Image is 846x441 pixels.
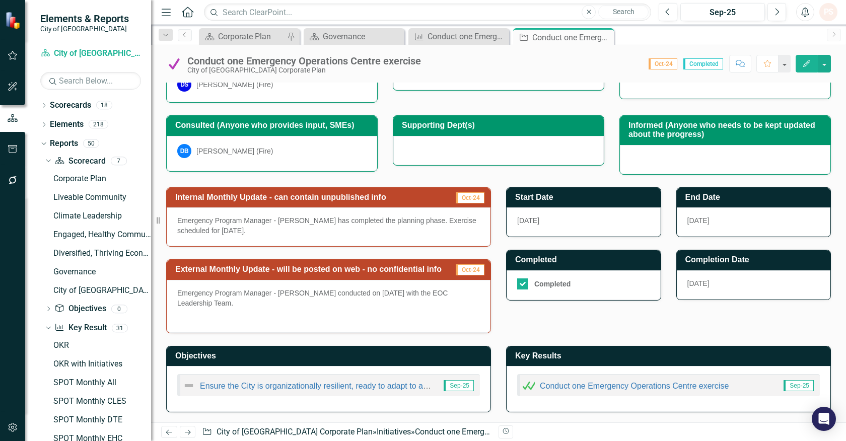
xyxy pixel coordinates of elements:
[54,303,106,315] a: Objectives
[217,427,373,436] a: City of [GEOGRAPHIC_DATA] Corporate Plan
[200,382,505,390] a: Ensure the City is organizationally resilient, ready to adapt to a changing environment
[687,216,710,225] span: [DATE]
[53,174,151,183] div: Corporate Plan
[177,78,191,92] div: DS
[411,30,507,43] a: Conduct one Emergency Operations Centre exercise
[685,193,826,202] h3: End Date
[54,322,106,334] a: Key Result
[183,380,195,392] img: Not Defined
[819,3,837,21] button: PS
[649,58,677,69] span: Oct-24
[377,427,411,436] a: Initiatives
[51,170,151,186] a: Corporate Plan
[50,138,78,150] a: Reports
[53,341,151,350] div: OKR
[50,119,84,130] a: Elements
[456,264,484,275] span: Oct-24
[177,144,191,158] div: DB
[50,100,91,111] a: Scorecards
[517,216,539,225] span: [DATE]
[515,351,825,360] h3: Key Results
[812,407,836,431] div: Open Intercom Messenger
[415,427,597,436] div: Conduct one Emergency Operations Centre exercise
[613,8,634,16] span: Search
[5,11,23,29] img: ClearPoint Strategy
[456,192,484,203] span: Oct-24
[51,263,151,279] a: Governance
[515,193,656,202] h3: Start Date
[428,30,507,43] div: Conduct one Emergency Operations Centre exercise
[687,279,710,287] span: [DATE]
[51,337,151,353] a: OKR
[523,380,535,392] img: Met
[187,55,421,66] div: Conduct one Emergency Operations Centre exercise
[166,56,182,72] img: Complete
[53,249,151,258] div: Diversified, Thriving Economy
[53,359,151,369] div: OKR with Initiatives
[51,375,151,391] a: SPOT Monthly All
[680,3,765,21] button: Sep-25
[96,101,112,110] div: 18
[111,305,127,313] div: 0
[598,5,649,19] button: Search
[175,121,372,130] h3: Consulted (Anyone who provides input, SMEs)
[784,380,814,391] span: Sep-25
[83,139,99,148] div: 50
[202,426,491,438] div: » »
[683,58,723,69] span: Completed
[51,207,151,224] a: Climate Leadership
[684,7,761,19] div: Sep-25
[53,397,151,406] div: SPOT Monthly CLES
[175,351,485,360] h3: Objectives
[89,120,108,129] div: 218
[53,378,151,387] div: SPOT Monthly All
[402,121,599,130] h3: Supporting Dept(s)
[177,215,480,236] p: Emergency Program Manager - [PERSON_NAME] has completed the planning phase. Exercise scheduled fo...
[175,193,447,202] h3: Internal Monthly Update - can contain unpublished info
[53,286,151,295] div: City of [GEOGRAPHIC_DATA]
[51,412,151,428] a: SPOT Monthly DTE
[53,267,151,276] div: Governance
[306,30,402,43] a: Governance
[515,255,656,264] h3: Completed
[112,324,128,332] div: 31
[40,13,129,25] span: Elements & Reports
[40,48,141,59] a: City of [GEOGRAPHIC_DATA] Corporate Plan
[196,80,273,90] div: [PERSON_NAME] (Fire)
[51,393,151,409] a: SPOT Monthly CLES
[51,356,151,372] a: OKR with Initiatives
[323,30,402,43] div: Governance
[444,380,474,391] span: Sep-25
[187,66,421,74] div: City of [GEOGRAPHIC_DATA] Corporate Plan
[196,146,273,156] div: [PERSON_NAME] (Fire)
[51,189,151,205] a: Liveable Community
[54,156,105,167] a: Scorecard
[540,382,729,390] a: Conduct one Emergency Operations Centre exercise
[628,121,825,138] h3: Informed (Anyone who needs to be kept updated about the progress)
[51,226,151,242] a: Engaged, Healthy Community
[218,30,285,43] div: Corporate Plan
[53,193,151,202] div: Liveable Community
[53,211,151,220] div: Climate Leadership
[201,30,285,43] a: Corporate Plan
[685,255,826,264] h3: Completion Date
[40,25,129,33] small: City of [GEOGRAPHIC_DATA]
[51,282,151,298] a: City of [GEOGRAPHIC_DATA]
[53,415,151,424] div: SPOT Monthly DTE
[51,245,151,261] a: Diversified, Thriving Economy
[111,157,127,165] div: 7
[40,72,141,90] input: Search Below...
[53,230,151,239] div: Engaged, Healthy Community
[175,265,454,274] h3: External Monthly Update - will be posted on web - no confidential info
[177,288,480,310] p: Emergency Program Manager - [PERSON_NAME] conducted on [DATE] with the EOC Leadership Team.
[204,4,651,21] input: Search ClearPoint...
[532,31,611,44] div: Conduct one Emergency Operations Centre exercise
